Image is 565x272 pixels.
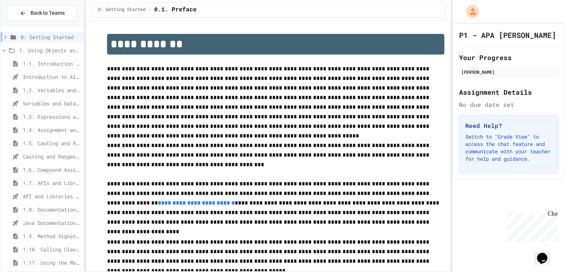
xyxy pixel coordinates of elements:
span: Variables and Data Types - Quiz [23,100,81,107]
h3: Need Help? [465,121,552,130]
span: Back to Teams [31,9,65,17]
span: 1.2. Variables and Data Types [23,86,81,94]
div: My Account [458,3,481,20]
iframe: chat widget [504,210,558,242]
span: 1.3. Expressions and Output [New] [23,113,81,121]
span: 0: Getting Started [21,33,81,41]
span: 1. Using Objects and Methods [19,46,81,54]
div: Chat with us now!Close [3,3,51,47]
span: 1.4. Assignment and Input [23,126,81,134]
span: 1.10. Calling Class Methods [23,245,81,253]
span: / [149,7,151,13]
div: [PERSON_NAME] [461,69,556,75]
h1: P1 - APA [PERSON_NAME] [459,30,556,40]
span: 1.5. Casting and Ranges of Values [23,139,81,147]
p: Switch to "Grade View" to access the chat feature and communicate with your teacher for help and ... [465,133,552,163]
h2: Your Progress [459,52,558,63]
div: No due date set [459,100,558,109]
span: Casting and Ranges of variables - Quiz [23,153,81,160]
span: Java Documentation with Comments - Topic 1.8 [23,219,81,227]
span: 1.11. Using the Math Class [23,259,81,266]
button: Back to Teams [7,5,78,21]
h2: Assignment Details [459,87,558,97]
span: 1.9. Method Signatures [23,232,81,240]
span: 1.1. Introduction to Algorithms, Programming, and Compilers [23,60,81,67]
span: 1.8. Documentation with Comments and Preconditions [23,206,81,213]
iframe: chat widget [534,243,558,265]
span: API and Libraries - Topic 1.7 [23,192,81,200]
span: 1.7. APIs and Libraries [23,179,81,187]
span: 0: Getting Started [98,7,146,13]
span: 0.1. Preface [154,6,196,14]
span: Introduction to Algorithms, Programming, and Compilers [23,73,81,81]
span: 1.6. Compound Assignment Operators [23,166,81,174]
